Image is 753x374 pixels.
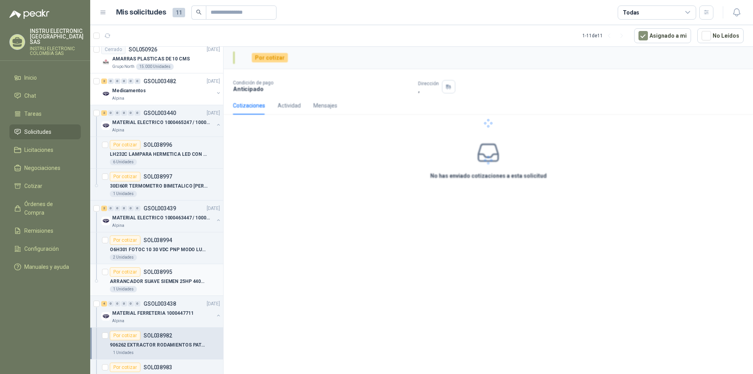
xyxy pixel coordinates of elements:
[101,216,111,226] img: Company Logo
[24,200,73,217] span: Órdenes de Compra
[101,206,107,211] div: 2
[24,91,36,100] span: Chat
[9,179,81,193] a: Cotizar
[135,110,140,116] div: 0
[110,286,137,292] div: 1 Unidades
[128,110,134,116] div: 0
[9,9,49,19] img: Logo peakr
[24,164,60,172] span: Negociaciones
[110,254,137,261] div: 2 Unidades
[108,206,114,211] div: 0
[110,331,140,340] div: Por cotizar
[144,333,172,338] p: SOL038982
[116,7,166,18] h1: Mis solicitudes
[634,28,691,43] button: Asignado a mi
[110,151,207,158] p: LH232C LAMPARA HERMETICA LED CON PROTECCION EN ACRILICO 2 X 32 COLGANTE
[30,46,84,56] p: INSTRU ELECTRONIC COLOMBIA SAS
[121,206,127,211] div: 0
[110,341,207,349] p: 906262 EXTRACTOR RODAMIENTOS PATAS SATA
[101,204,222,229] a: 2 0 0 0 0 0 GSOL003439[DATE] Company LogoMATERIAL ELECTRICO 1000463447 / 1000465800Alpina
[207,78,220,85] p: [DATE]
[135,78,140,84] div: 0
[108,78,114,84] div: 0
[115,301,120,306] div: 0
[128,206,134,211] div: 0
[207,205,220,212] p: [DATE]
[101,45,125,54] div: Cerrado
[173,8,185,17] span: 11
[101,78,107,84] div: 2
[9,70,81,85] a: Inicio
[110,191,137,197] div: 1 Unidades
[9,88,81,103] a: Chat
[30,28,84,45] p: INSTRU ELECTRONIC [GEOGRAPHIC_DATA] SAS
[101,121,111,130] img: Company Logo
[101,108,222,133] a: 2 0 0 0 0 0 GSOL003440[DATE] Company LogoMATERIAL ELECTRICO 1000465247 / 1000466995Alpina
[128,301,134,306] div: 0
[110,159,137,165] div: 6 Unidades
[112,95,124,102] p: Alpina
[196,9,202,15] span: search
[112,318,124,324] p: Alpina
[24,263,69,271] span: Manuales y ayuda
[110,235,140,245] div: Por cotizar
[121,110,127,116] div: 0
[108,301,114,306] div: 0
[112,119,210,126] p: MATERIAL ELECTRICO 1000465247 / 1000466995
[9,259,81,274] a: Manuales y ayuda
[101,110,107,116] div: 2
[101,57,111,67] img: Company Logo
[128,78,134,84] div: 0
[24,73,37,82] span: Inicio
[112,55,190,63] p: AMARRAS PLASTICAS DE 10 CMS
[101,89,111,99] img: Company Logo
[144,206,176,211] p: GSOL003439
[110,140,140,150] div: Por cotizar
[112,64,135,70] p: Grupo North
[108,110,114,116] div: 0
[90,42,223,73] a: CerradoSOL050926[DATE] Company LogoAMARRAS PLASTICAS DE 10 CMSGrupo North15.000 Unidades
[144,110,176,116] p: GSOL003440
[110,278,207,285] p: ARRANCADOR SUAVE SIEMEN 25HP 440VAC 60HZ
[112,214,210,222] p: MATERIAL ELECTRICO 1000463447 / 1000465800
[112,223,124,229] p: Alpina
[24,244,59,253] span: Configuración
[9,223,81,238] a: Remisiones
[207,300,220,308] p: [DATE]
[697,28,744,43] button: No Leídos
[144,78,176,84] p: GSOL003482
[144,269,172,275] p: SOL038995
[24,182,42,190] span: Cotizar
[112,87,146,95] p: Medicamentos
[9,161,81,175] a: Negociaciones
[135,206,140,211] div: 0
[24,109,42,118] span: Tareas
[101,312,111,321] img: Company Logo
[129,47,157,52] p: SOL050926
[136,64,174,70] div: 15.000 Unidades
[9,197,81,220] a: Órdenes de Compra
[115,206,120,211] div: 0
[9,142,81,157] a: Licitaciones
[623,8,639,17] div: Todas
[90,328,223,359] a: Por cotizarSOL038982906262 EXTRACTOR RODAMIENTOS PATAS SATA1 Unidades
[90,169,223,201] a: Por cotizarSOL03899730EI60R TERMOMETRO BIMETALICO [PERSON_NAME]1 Unidades
[144,301,176,306] p: GSOL003438
[115,78,120,84] div: 0
[110,363,140,372] div: Por cotizar
[90,232,223,264] a: Por cotizarSOL038994O6H301 FOTOC 10 30 VDC PNP MODO LUZ/OSC2 Unidades
[110,172,140,181] div: Por cotizar
[115,110,120,116] div: 0
[207,46,220,53] p: [DATE]
[24,146,53,154] span: Licitaciones
[112,127,124,133] p: Alpina
[24,226,53,235] span: Remisiones
[101,301,107,306] div: 4
[90,264,223,296] a: Por cotizarSOL038995ARRANCADOR SUAVE SIEMEN 25HP 440VAC 60HZ1 Unidades
[144,174,172,179] p: SOL038997
[144,237,172,243] p: SOL038994
[121,78,127,84] div: 0
[101,299,222,324] a: 4 0 0 0 0 0 GSOL003438[DATE] Company LogoMATERIAL FERRETERIA 1000447711Alpina
[90,137,223,169] a: Por cotizarSOL038996LH232C LAMPARA HERMETICA LED CON PROTECCION EN ACRILICO 2 X 32 COLGANTE6 Unid...
[110,246,207,254] p: O6H301 FOTOC 10 30 VDC PNP MODO LUZ/OSC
